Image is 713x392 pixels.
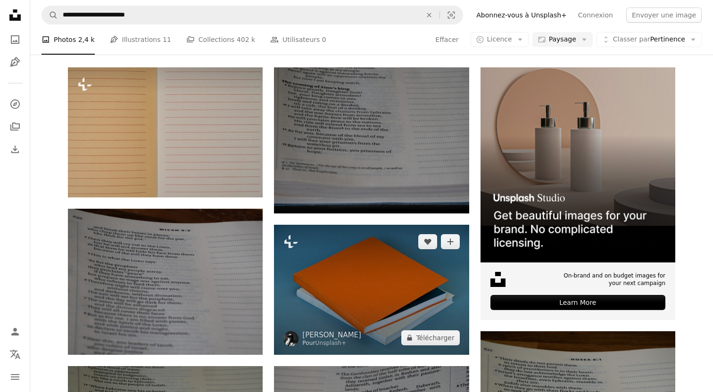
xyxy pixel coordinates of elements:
[68,209,263,355] img: gros plan d’un livre sur une table
[572,8,619,23] a: Connexion
[270,24,326,55] a: Utilisateurs 0
[481,67,675,320] a: On-brand and on budget images for your next campaignLearn More
[6,95,25,114] a: Explorer
[237,34,255,45] span: 402 k
[532,32,593,47] button: Paysage
[68,128,263,136] a: Deux cahiers avec du papier ligné sur le dessus
[6,117,25,136] a: Collections
[401,330,459,345] button: Télécharger
[626,8,702,23] button: Envoyer une image
[481,67,675,262] img: file-1715714113747-b8b0561c490eimage
[490,295,665,310] div: Learn More
[418,234,437,249] button: J’aime
[435,32,459,47] button: Effacer
[68,67,263,197] img: Deux cahiers avec du papier ligné sur le dessus
[440,6,463,24] button: Recherche de visuels
[549,35,576,44] span: Paysage
[322,34,326,45] span: 0
[6,53,25,72] a: Illustrations
[283,331,298,346] img: Accéder au profil de Hrant Khachatryan
[274,67,469,213] img: un gros plan d’un livre avec du texte dessus
[613,35,650,43] span: Classer par
[186,24,255,55] a: Collections 402 k
[302,330,361,340] a: [PERSON_NAME]
[41,6,463,24] form: Rechercher des visuels sur tout le site
[274,225,469,354] img: une pile de trois livres assis les uns sur les autres
[471,8,572,23] a: Abonnez-vous à Unsplash+
[6,6,25,26] a: Accueil — Unsplash
[597,32,702,47] button: Classer parPertinence
[419,6,439,24] button: Effacer
[315,340,347,346] a: Unsplash+
[274,285,469,294] a: une pile de trois livres assis les uns sur les autres
[471,32,529,47] button: Licence
[274,136,469,145] a: un gros plan d’un livre avec du texte dessus
[6,30,25,49] a: Photos
[68,277,263,286] a: gros plan d’un livre sur une table
[487,35,512,43] span: Licence
[6,140,25,159] a: Historique de téléchargement
[613,35,685,44] span: Pertinence
[302,340,361,347] div: Pour
[6,322,25,341] a: Connexion / S’inscrire
[163,34,171,45] span: 11
[6,345,25,364] button: Langue
[110,24,171,55] a: Illustrations 11
[441,234,460,249] button: Ajouter à la collection
[490,272,506,287] img: file-1631678316303-ed18b8b5cb9cimage
[42,6,58,24] button: Rechercher sur Unsplash
[558,272,665,288] span: On-brand and on budget images for your next campaign
[6,367,25,386] button: Menu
